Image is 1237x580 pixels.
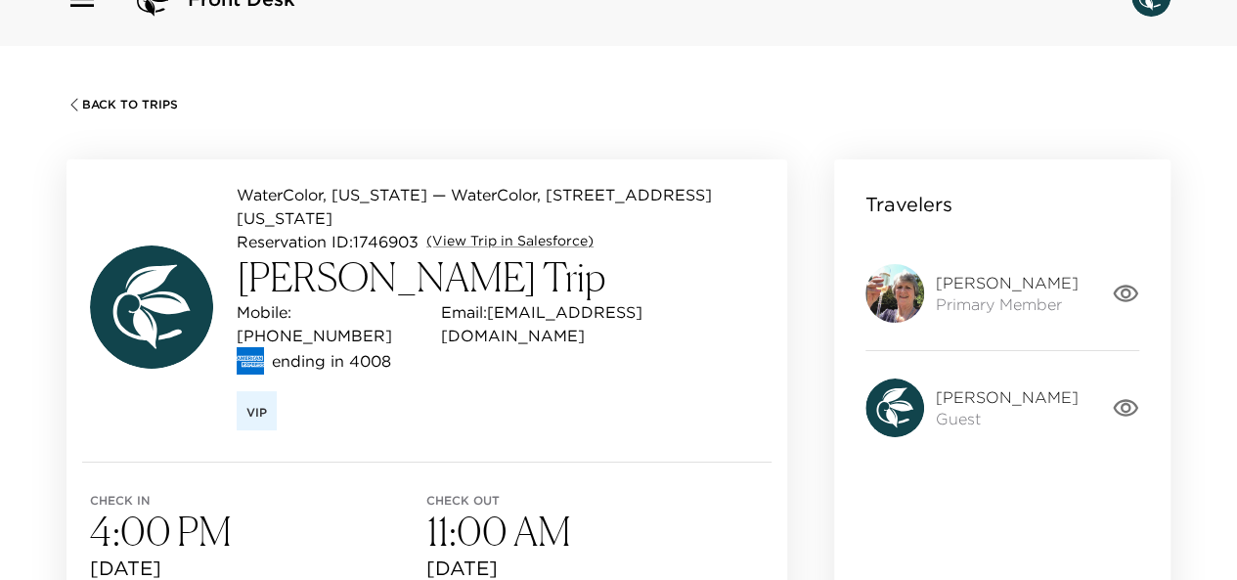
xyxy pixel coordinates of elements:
h3: 11:00 AM [426,508,763,555]
img: avatar.4afec266560d411620d96f9f038fe73f.svg [90,245,213,369]
img: D0Tv+KW6bm1UAAAAAElFTkSuQmCC [865,264,924,323]
h3: 4:00 PM [90,508,426,555]
img: credit card type [237,347,264,375]
button: Back To Trips [66,97,178,112]
span: Primary Member [936,293,1079,315]
span: [PERSON_NAME] [936,386,1079,408]
h3: [PERSON_NAME] Trip [237,253,764,300]
span: Check out [426,494,763,508]
span: Guest [936,408,1079,429]
span: Back To Trips [82,98,178,112]
p: Reservation ID: 1746903 [237,230,419,253]
p: Travelers [865,191,952,218]
span: Check in [90,494,426,508]
p: Email: [EMAIL_ADDRESS][DOMAIN_NAME] [441,300,764,347]
p: Mobile: [PHONE_NUMBER] [237,300,433,347]
img: avatar.4afec266560d411620d96f9f038fe73f.svg [865,379,924,437]
a: (View Trip in Salesforce) [426,232,594,251]
span: [PERSON_NAME] [936,272,1079,293]
span: Vip [246,405,267,420]
p: WaterColor, [US_STATE] — WaterColor, [STREET_ADDRESS][US_STATE] [237,183,764,230]
p: ending in 4008 [272,349,391,373]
